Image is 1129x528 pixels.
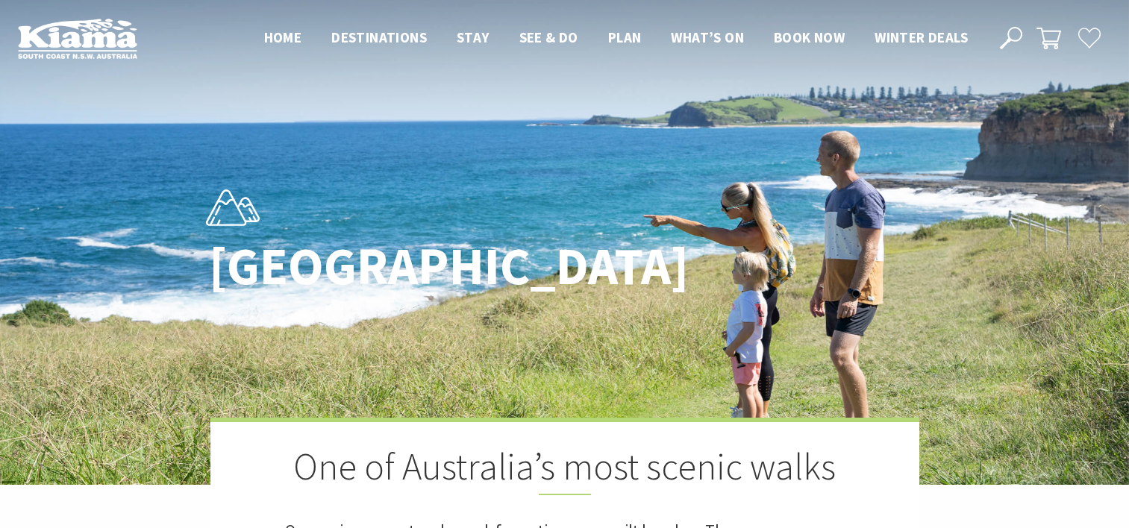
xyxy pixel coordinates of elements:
[875,28,968,46] span: Winter Deals
[457,28,490,46] span: Stay
[18,18,137,59] img: Kiama Logo
[249,26,983,51] nav: Main Menu
[774,28,845,46] span: Book now
[519,28,578,46] span: See & Do
[209,238,631,295] h1: [GEOGRAPHIC_DATA]
[608,28,642,46] span: Plan
[671,28,744,46] span: What’s On
[264,28,302,46] span: Home
[285,444,845,495] h2: One of Australia’s most scenic walks
[331,28,427,46] span: Destinations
